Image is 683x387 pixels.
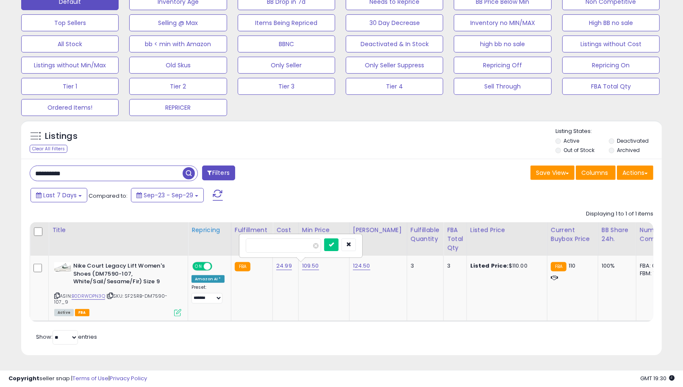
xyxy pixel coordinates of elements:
button: BBNC [238,36,335,53]
button: REPRICER [129,99,227,116]
label: Archived [617,147,640,154]
div: Title [52,226,184,235]
button: Columns [576,166,616,180]
a: Privacy Policy [110,374,147,382]
span: OFF [211,263,225,270]
button: Listings without Min/Max [21,57,119,74]
div: Fulfillable Quantity [411,226,440,243]
div: ASIN: [54,262,181,315]
button: Top Sellers [21,14,119,31]
div: Listed Price [470,226,544,235]
span: 110 [569,262,575,270]
button: high bb no sale [454,36,551,53]
a: B0DRWDPN3Q [72,293,105,300]
a: 124.50 [353,262,370,270]
small: FBA [235,262,250,271]
a: 24.99 [276,262,292,270]
span: Last 7 Days [43,191,77,199]
span: All listings currently available for purchase on Amazon [54,309,74,316]
button: bb < min with Amazon [129,36,227,53]
span: FBA [75,309,89,316]
button: Tier 4 [346,78,443,95]
button: Filters [202,166,235,180]
div: BB Share 24h. [602,226,633,243]
a: 109.50 [302,262,319,270]
span: ON [193,263,204,270]
button: Actions [617,166,653,180]
div: Clear All Filters [30,145,67,153]
button: Inventory no MIN/MAX [454,14,551,31]
button: Repricing Off [454,57,551,74]
button: Old Skus [129,57,227,74]
button: Only Seller [238,57,335,74]
b: Nike Court Legacy Lift Women's Shoes (DM7590-107, White/Sail/Sesame/Fir) Size 9 [73,262,176,288]
b: Listed Price: [470,262,509,270]
button: Sell Through [454,78,551,95]
button: Items Being Repriced [238,14,335,31]
button: Selling @ Max [129,14,227,31]
div: Fulfillment [235,226,269,235]
span: Columns [581,169,608,177]
span: Compared to: [89,192,128,200]
button: Tier 3 [238,78,335,95]
button: Repricing On [562,57,660,74]
div: $110.00 [470,262,541,270]
div: Num of Comp. [640,226,671,243]
div: Displaying 1 to 1 of 1 items [586,210,653,218]
small: FBA [551,262,566,271]
button: Last 7 Days [31,188,87,202]
button: Ordered Items! [21,99,119,116]
button: Tier 2 [129,78,227,95]
button: All Stock [21,36,119,53]
span: Show: entries [36,333,97,341]
div: FBA: 0 [640,262,668,270]
button: Only Seller Suppress [346,57,443,74]
p: Listing States: [555,127,662,135]
div: seller snap | | [8,375,147,383]
div: Amazon AI * [192,275,225,283]
button: High BB no sale [562,14,660,31]
div: 3 [411,262,437,270]
div: FBA Total Qty [447,226,463,252]
div: Min Price [302,226,346,235]
span: Sep-23 - Sep-29 [144,191,193,199]
div: Current Buybox Price [551,226,594,243]
button: Save View [530,166,575,180]
label: Deactivated [617,137,649,144]
div: [PERSON_NAME] [353,226,403,235]
span: | SKU: SF25RB-DM7590-107_9 [54,293,167,305]
label: Out of Stock [564,147,594,154]
img: 31qa-dd2XkL._SL40_.jpg [54,262,71,273]
span: 2025-10-7 19:30 GMT [640,374,675,382]
div: Repricing [192,226,228,235]
button: FBA Total Qty [562,78,660,95]
label: Active [564,137,579,144]
button: Tier 1 [21,78,119,95]
button: Listings without Cost [562,36,660,53]
a: Terms of Use [72,374,108,382]
strong: Copyright [8,374,39,382]
div: Cost [276,226,295,235]
button: 30 Day Decrease [346,14,443,31]
div: Preset: [192,285,225,304]
div: 100% [602,262,630,270]
div: FBM: 1 [640,270,668,277]
div: 3 [447,262,460,270]
h5: Listings [45,130,78,142]
button: Deactivated & In Stock [346,36,443,53]
button: Sep-23 - Sep-29 [131,188,204,202]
